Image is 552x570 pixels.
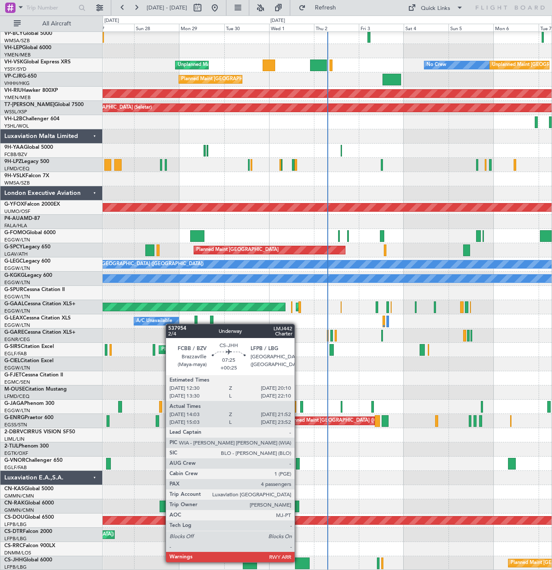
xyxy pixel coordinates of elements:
[4,529,23,534] span: CS-DTR
[4,88,58,93] a: VH-RIUHawker 800XP
[4,159,49,164] a: 9H-LPZLegacy 500
[4,301,75,307] a: G-GAALCessna Citation XLS+
[161,343,297,356] div: Planned Maint [GEOGRAPHIC_DATA] ([GEOGRAPHIC_DATA])
[4,74,37,79] a: VP-CJRG-650
[4,316,23,321] span: G-LEAX
[4,265,30,272] a: EGGW/LTN
[4,273,52,278] a: G-KGKGLegacy 600
[427,59,446,72] div: No Crew
[4,237,30,243] a: EGGW/LTN
[4,401,24,406] span: G-JAGA
[4,373,63,378] a: G-FJETCessna Citation II
[178,59,284,72] div: Unplanned Maint Sydney ([PERSON_NAME] Intl)
[4,251,28,257] a: LGAV/ATH
[4,259,23,264] span: G-LEGC
[4,244,23,250] span: G-SPCY
[4,273,25,278] span: G-KGKG
[104,17,119,25] div: [DATE]
[359,24,404,31] div: Fri 3
[421,4,450,13] div: Quick Links
[4,173,49,179] a: 9H-VSLKFalcon 7X
[4,486,24,492] span: CN-KAS
[4,80,30,87] a: VHHH/HKG
[4,151,27,158] a: FCBB/BZV
[4,415,25,420] span: G-ENRG
[196,244,279,257] div: Planned Maint [GEOGRAPHIC_DATA]
[4,145,24,150] span: 9H-YAA
[269,24,314,31] div: Wed 1
[4,102,54,107] span: T7-[PERSON_NAME]
[4,429,75,435] a: 2-DBRVCIRRUS VISION SF50
[4,116,22,122] span: VH-L2B
[4,31,23,36] span: VP-BCY
[4,45,51,50] a: VH-LEPGlobal 6000
[4,287,65,292] a: G-SPURCessna Citation II
[4,521,27,528] a: LFPB/LBG
[4,501,54,506] a: CN-RAKGlobal 6000
[4,166,29,172] a: LFMD/CEQ
[4,38,30,44] a: WMSA/SZB
[4,31,52,36] a: VP-BCYGlobal 5000
[4,379,30,385] a: EGMC/SEN
[147,4,187,12] span: [DATE] - [DATE]
[4,401,54,406] a: G-JAGAPhenom 300
[4,145,53,150] a: 9H-YAAGlobal 5000
[4,515,25,520] span: CS-DOU
[4,88,22,93] span: VH-RIU
[4,373,22,378] span: G-FJET
[4,436,25,442] a: LIML/LIN
[4,330,24,335] span: G-GARE
[4,52,31,58] a: YMEN/MEB
[4,279,30,286] a: EGGW/LTN
[4,102,84,107] a: T7-[PERSON_NAME]Global 7500
[4,301,24,307] span: G-GAAL
[4,116,60,122] a: VH-L2BChallenger 604
[4,330,75,335] a: G-GARECessna Citation XLS+
[4,74,22,79] span: VP-CJR
[4,180,30,186] a: WMSA/SZB
[270,17,285,25] div: [DATE]
[4,336,30,343] a: EGNR/CEG
[4,407,30,414] a: EGGW/LTN
[181,73,325,86] div: Planned Maint [GEOGRAPHIC_DATA] ([GEOGRAPHIC_DATA] Intl)
[4,536,27,542] a: LFPB/LBG
[4,259,50,264] a: G-LEGCLegacy 600
[4,202,24,207] span: G-YFOX
[9,17,94,31] button: All Aircraft
[4,322,30,329] a: EGGW/LTN
[4,159,22,164] span: 9H-LPZ
[4,393,29,400] a: LFMD/CEQ
[4,244,50,250] a: G-SPCYLegacy 650
[4,486,53,492] a: CN-KASGlobal 5000
[4,543,23,548] span: CS-RRC
[89,24,134,31] div: Sat 27
[63,258,204,271] div: A/C Unavailable [GEOGRAPHIC_DATA] ([GEOGRAPHIC_DATA])
[4,422,27,428] a: EGSS/STN
[4,507,34,514] a: GMMN/CMN
[4,550,31,556] a: DNMM/LOS
[4,464,27,471] a: EGLF/FAB
[4,387,25,392] span: M-OUSE
[4,60,23,65] span: VH-VSK
[4,444,19,449] span: 2-TIJL
[4,202,60,207] a: G-YFOXFalcon 2000EX
[4,529,52,534] a: CS-DTRFalcon 2000
[4,415,53,420] a: G-ENRGPraetor 600
[4,45,22,50] span: VH-LEP
[4,308,30,314] a: EGGW/LTN
[404,24,448,31] div: Sat 4
[4,365,30,371] a: EGGW/LTN
[404,1,467,15] button: Quick Links
[4,458,63,463] a: G-VNORChallenger 650
[4,94,31,101] a: YMEN/MEB
[4,294,30,300] a: EGGW/LTN
[4,287,23,292] span: G-SPUR
[448,24,493,31] div: Sun 5
[4,316,71,321] a: G-LEAXCessna Citation XLS
[4,515,54,520] a: CS-DOUGlobal 6500
[4,208,30,215] a: UUMO/OSF
[134,24,179,31] div: Sun 28
[4,493,34,499] a: GMMN/CMN
[295,1,346,15] button: Refresh
[4,557,23,563] span: CS-JHH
